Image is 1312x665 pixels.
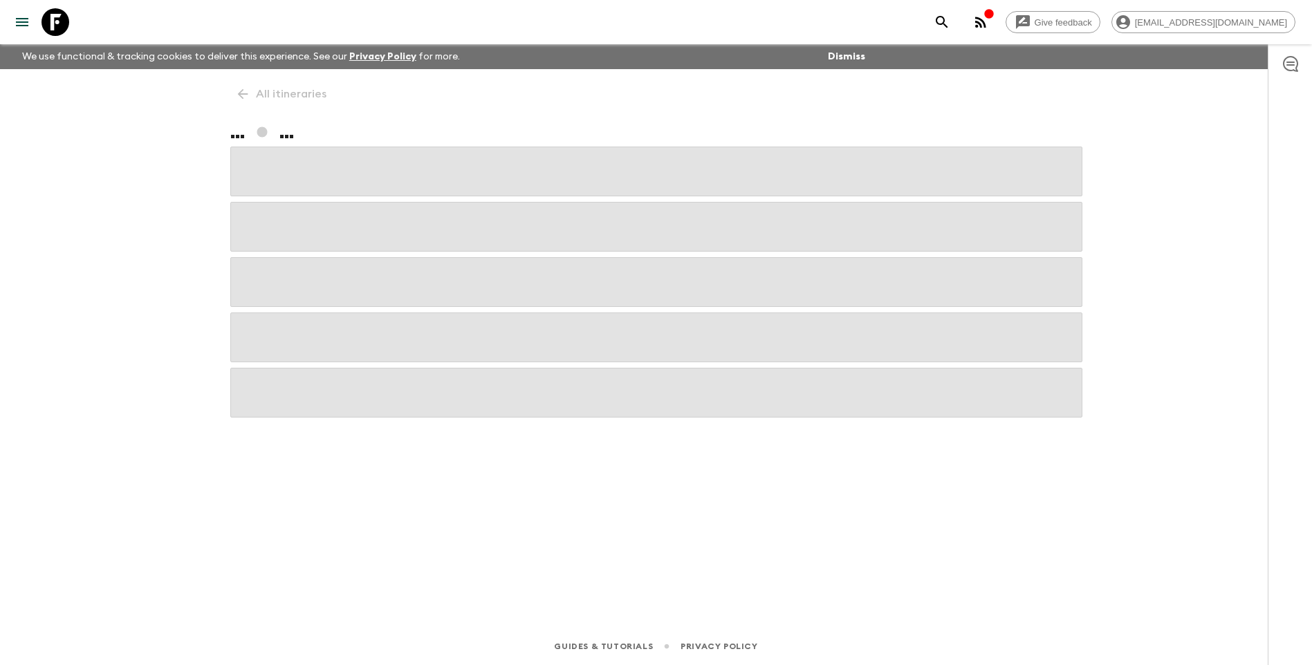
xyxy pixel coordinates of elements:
a: Privacy Policy [349,52,416,62]
p: We use functional & tracking cookies to deliver this experience. See our for more. [17,44,465,69]
span: [EMAIL_ADDRESS][DOMAIN_NAME] [1127,17,1295,28]
h1: ... ... [230,119,1082,147]
button: search adventures [928,8,956,36]
span: Give feedback [1027,17,1100,28]
a: Guides & Tutorials [554,639,653,654]
button: Dismiss [824,47,869,66]
a: Privacy Policy [681,639,757,654]
div: [EMAIL_ADDRESS][DOMAIN_NAME] [1111,11,1295,33]
button: menu [8,8,36,36]
a: Give feedback [1006,11,1100,33]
